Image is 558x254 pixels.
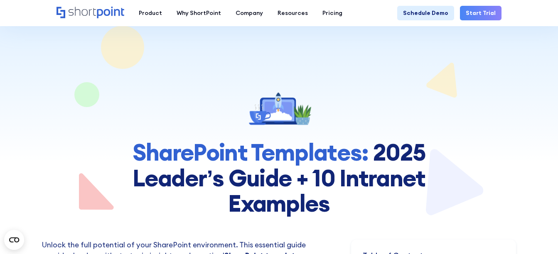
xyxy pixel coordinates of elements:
[236,9,263,17] div: Company
[315,6,349,20] a: Pricing
[228,6,270,20] a: Company
[57,7,124,19] a: Home
[169,6,228,20] a: Why ShortPoint
[322,9,342,17] div: Pricing
[270,6,315,20] a: Resources
[278,9,308,17] div: Resources
[133,137,425,218] strong: 2025 Leader’s Guide + 10 Intranet Examples
[397,6,454,20] a: Schedule Demo
[516,214,558,254] iframe: Chat Widget
[131,6,169,20] a: Product
[177,9,221,17] div: Why ShortPoint
[4,230,24,250] button: Open CMP widget
[133,137,369,167] strong: SharePoint Templates:
[460,6,501,20] a: Start Trial
[139,9,162,17] div: Product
